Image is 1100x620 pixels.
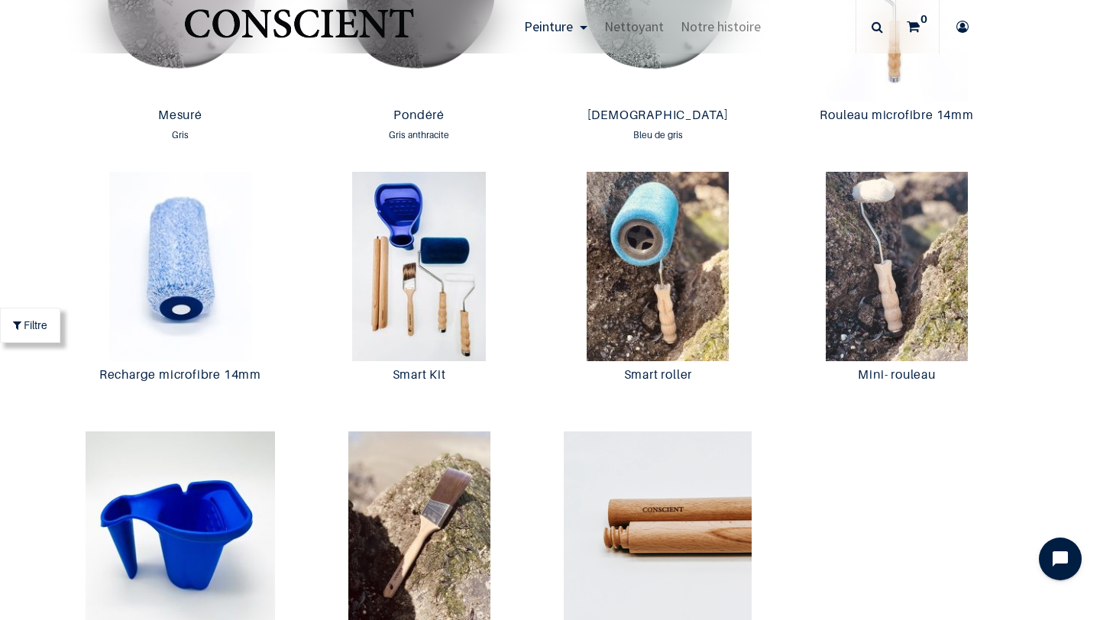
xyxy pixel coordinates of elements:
[681,18,761,35] span: Notre histoire
[309,108,529,125] a: Pondéré
[309,128,529,143] div: Gris anthracite
[548,367,768,385] a: Smart roller
[24,317,47,333] span: Filtre
[917,11,931,27] sup: 0
[303,172,535,361] img: Product image
[65,172,296,361] img: Product image
[788,108,1007,125] a: Rouleau microfibre 14mm
[542,172,774,361] img: Product image
[71,367,290,385] a: Recharge microfibre 14mm
[309,367,529,385] a: Smart Kit
[71,128,290,143] div: Gris
[524,18,573,35] span: Peinture
[548,108,768,125] a: [DEMOGRAPHIC_DATA]
[604,18,664,35] span: Nettoyant
[71,108,290,125] a: Mesuré
[548,128,768,143] div: Bleu de gris
[781,172,1013,361] img: Product image
[788,367,1007,385] a: Mini- rouleau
